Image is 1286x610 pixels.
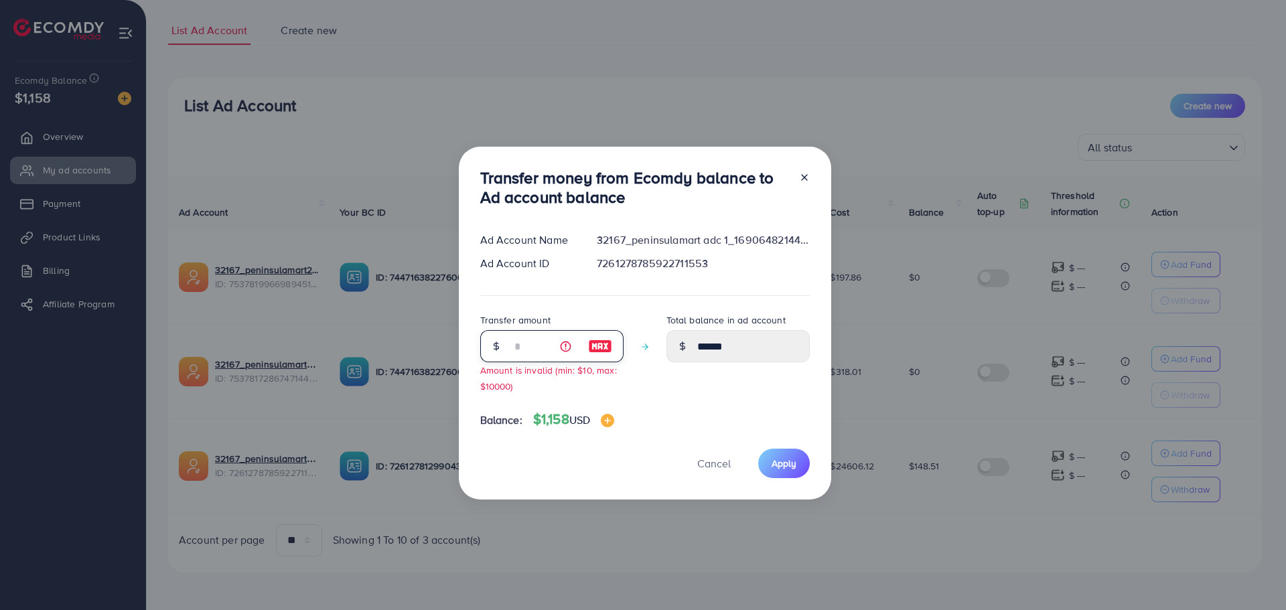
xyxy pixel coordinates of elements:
h3: Transfer money from Ecomdy balance to Ad account balance [480,168,788,207]
div: Ad Account ID [470,256,587,271]
div: 7261278785922711553 [586,256,820,271]
label: Transfer amount [480,313,551,327]
span: Apply [772,457,796,470]
label: Total balance in ad account [666,313,786,327]
span: Cancel [697,456,731,471]
img: image [588,338,612,354]
span: Balance: [480,412,522,428]
button: Apply [758,449,810,477]
div: Ad Account Name [470,232,587,248]
img: image [601,414,614,427]
button: Cancel [681,449,747,477]
small: Amount is invalid (min: $10, max: $10000) [480,364,617,392]
iframe: Chat [1229,550,1276,600]
div: 32167_peninsulamart adc 1_1690648214482 [586,232,820,248]
span: USD [569,412,590,427]
h4: $1,158 [533,411,614,428]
